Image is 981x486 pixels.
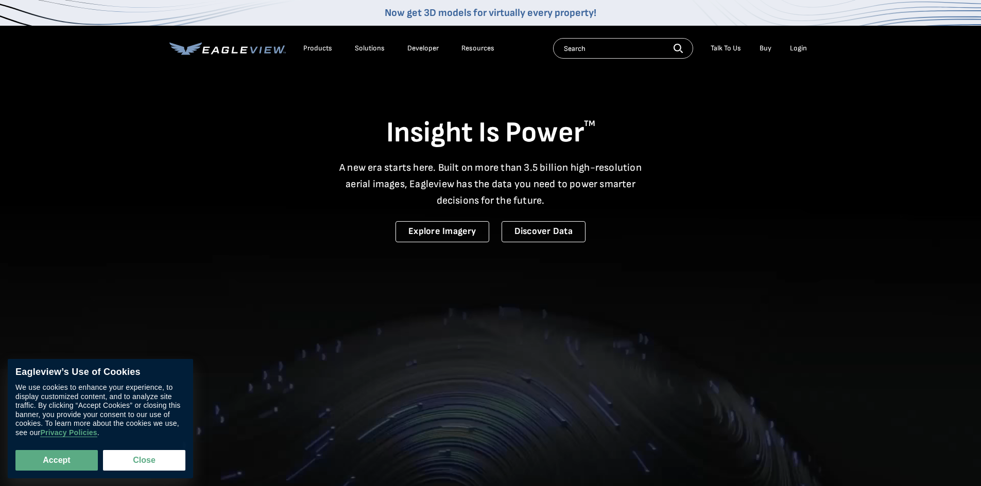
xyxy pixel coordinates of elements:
[333,159,648,209] p: A new era starts here. Built on more than 3.5 billion high-resolution aerial images, Eagleview ha...
[584,119,595,129] sup: TM
[461,44,494,53] div: Resources
[355,44,385,53] div: Solutions
[502,221,586,242] a: Discover Data
[15,450,98,471] button: Accept
[790,44,807,53] div: Login
[103,450,185,471] button: Close
[395,221,489,242] a: Explore Imagery
[385,7,596,19] a: Now get 3D models for virtually every property!
[169,115,812,151] h1: Insight Is Power
[15,383,185,437] div: We use cookies to enhance your experience, to display customized content, and to analyze site tra...
[407,44,439,53] a: Developer
[553,38,693,59] input: Search
[760,44,771,53] a: Buy
[711,44,741,53] div: Talk To Us
[303,44,332,53] div: Products
[15,367,185,378] div: Eagleview’s Use of Cookies
[40,428,97,437] a: Privacy Policies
